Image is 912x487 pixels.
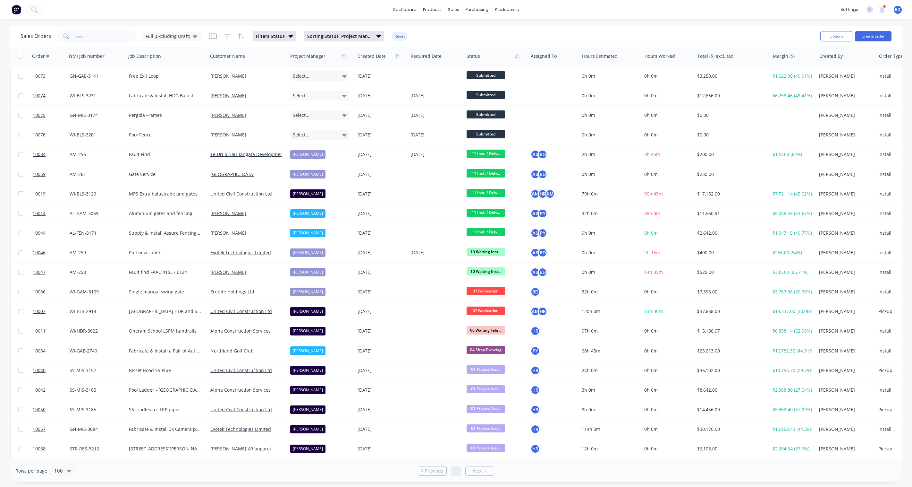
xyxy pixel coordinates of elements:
[819,112,871,118] div: [PERSON_NAME]
[773,73,812,79] div: $1,622.00 (49.91%)
[256,33,285,39] span: Filters: Status
[697,132,764,138] div: $0.00
[33,420,70,439] a: 10057
[773,269,812,275] div: $345.00 (65.71%)
[290,268,325,276] div: [PERSON_NAME]
[538,189,547,199] div: HR
[819,210,871,217] div: [PERSON_NAME]
[129,249,201,256] div: Pull new cable.
[33,210,46,217] span: 10014
[530,444,540,454] button: HR
[530,170,547,179] button: ASBD
[697,289,764,295] div: $7,395.00
[819,132,871,138] div: [PERSON_NAME]
[293,132,309,138] span: Select...
[530,307,540,316] div: AM
[21,33,51,39] h1: Sales Orders
[773,210,812,217] div: $5,048.59 (43.67%)
[70,151,121,158] div: AM-256
[697,53,733,59] div: Total ($) excl. tax
[773,249,812,256] div: $256.00 (64%)
[33,289,46,295] span: 10066
[129,308,201,315] div: [GEOGRAPHIC_DATA] HDR and Supports
[33,321,70,341] a: 10011
[290,248,325,257] div: [PERSON_NAME]
[33,446,46,452] span: 10068
[210,171,255,177] a: [GEOGRAPHIC_DATA]
[420,5,445,14] div: products
[33,204,70,223] a: 10014
[290,229,325,237] div: [PERSON_NAME]
[697,151,764,158] div: $200.00
[530,346,540,356] button: PY
[210,426,271,432] a: Evotek Technologies Limited
[530,150,547,159] button: ASBD
[530,170,540,179] div: AS
[210,151,293,157] a: Te Uri o Hau Tangata Development Ltd
[467,326,505,334] span: 06 Waiting Fabr...
[644,289,658,295] span: 0h 0m
[582,269,636,275] div: 0h 0m
[467,248,505,256] span: 10 Waiting Inst...
[70,269,121,275] div: AM-258
[582,92,636,99] div: 0h 0m
[293,92,309,99] span: Select...
[392,32,408,41] button: Reset
[70,249,121,256] div: AM-259
[467,110,505,118] span: Submitted
[773,289,812,295] div: $3,767.98 (50.95%)
[445,5,462,14] div: sales
[33,426,46,432] span: 10057
[819,308,871,315] div: [PERSON_NAME]
[467,228,505,236] span: 11 Inst. / Delv...
[129,151,201,158] div: Fault Find
[33,249,46,256] span: 10046
[290,327,325,335] div: [PERSON_NAME]
[33,269,46,275] span: 10047
[33,145,70,164] a: 10034
[530,326,540,336] button: HR
[33,459,70,478] a: 10012
[33,92,46,99] span: 10074
[473,468,483,474] span: Next
[358,328,405,334] div: [DATE]
[531,53,557,59] div: Assigned To
[879,53,903,59] div: Order Type
[467,71,505,79] span: Submitted
[530,209,547,218] button: ASPY
[538,209,547,218] div: PY
[358,112,405,118] div: [DATE]
[530,248,547,257] button: ASBD
[33,106,70,125] a: 10075
[210,53,245,59] div: Customer Name
[467,150,505,158] span: 11 Inst. / Delv...
[33,86,70,105] a: 10074
[70,132,121,138] div: WI-BLS-3201
[210,269,246,275] a: [PERSON_NAME]
[70,289,121,295] div: WI-GAM-3109
[33,112,46,118] span: 10075
[582,308,636,315] div: 120h 0m
[210,446,271,452] a: [PERSON_NAME] Whangarei
[697,230,764,236] div: $2,642.00
[390,5,420,14] a: dashboard
[773,191,812,197] div: $7,721.14 (45.02%)
[12,5,21,14] img: Factory
[530,366,540,375] div: HR
[70,73,121,79] div: GN-GAE-3141
[644,112,658,118] span: 0h 0m
[210,387,271,393] a: Alpha Construction Services
[538,267,547,277] div: BD
[210,191,272,197] a: United Civil Construction Ltd
[210,132,246,138] a: [PERSON_NAME]
[819,92,871,99] div: [PERSON_NAME]
[129,289,201,295] div: Single manual swing gate
[644,191,663,197] span: 90h 45m
[33,132,46,138] span: 10076
[129,73,201,79] div: Free Exit Loop
[819,171,871,178] div: [PERSON_NAME]
[70,230,121,236] div: AL-FEN-3171
[467,130,505,138] span: Submitted
[467,267,505,275] span: 10 Waiting Inst...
